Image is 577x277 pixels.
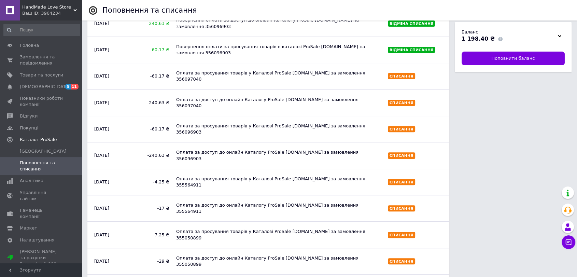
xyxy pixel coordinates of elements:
div: Оплата за доступ до онлайн Каталогу ProSale [DOMAIN_NAME] за замовлення 356096903 [173,146,384,165]
span: Списання [390,127,413,131]
span: Налаштування [20,237,55,243]
span: Показники роботи компанії [20,95,63,108]
span: Управління сайтом [20,190,63,202]
span: -240,63 ₴ [135,152,169,158]
span: Списання [390,101,413,105]
span: 5 [65,84,71,89]
time: [DATE] [94,21,109,26]
span: Замовлення та повідомлення [20,54,63,66]
time: [DATE] [94,179,109,184]
span: Поповнення та списання [20,160,63,172]
span: -240,63 ₴ [135,100,169,106]
time: [DATE] [94,153,109,158]
span: Відміна списання [390,48,434,52]
input: Пошук [3,24,80,36]
span: Маркет [20,225,37,231]
span: Списання [390,206,413,211]
span: [GEOGRAPHIC_DATA] [20,148,67,154]
button: Чат з покупцем [562,235,575,249]
div: Повернення оплати за доступ до онлайн Каталогу ProSale [DOMAIN_NAME] на замовлення 356096903 [173,14,384,33]
time: [DATE] [94,47,109,52]
time: [DATE] [94,100,109,105]
span: -7,25 ₴ [135,232,169,238]
span: -60,17 ₴ [135,126,169,132]
div: Повернення оплати за просування товарів в каталозі ProSale [DOMAIN_NAME] на замовлення 356096903 [173,40,384,59]
time: [DATE] [94,206,109,211]
span: Баланс: [462,29,480,34]
time: [DATE] [94,232,109,237]
span: Списання [390,259,413,264]
span: Відміна списання [390,22,434,26]
span: HandMade Love Store [22,4,73,10]
span: Аналітика [20,178,43,184]
div: Оплата за просування товарів у Каталозі ProSale [DOMAIN_NAME] за замовлення 356097040 [173,67,384,86]
time: [DATE] [94,259,109,264]
div: Ваш ID: 3964234 [22,10,82,16]
div: Оплата за просування товарів у Каталозі ProSale [DOMAIN_NAME] за замовлення 356096903 [173,120,384,139]
span: Відгуки [20,113,38,119]
div: Оплата за доступ до онлайн Каталогу ProSale [DOMAIN_NAME] за замовлення 355564911 [173,199,384,218]
span: 240,63 ₴ [135,20,169,27]
span: Списання [390,233,413,237]
span: Каталог ProSale [20,137,57,143]
div: Поповнення та списання [102,7,197,14]
span: 60,17 ₴ [135,47,169,53]
span: Головна [20,42,39,49]
div: Prom мікс 1 000 [20,261,63,267]
div: Оплата за просування товарів у Каталозі ProSale [DOMAIN_NAME] за замовлення 355564911 [173,172,384,192]
span: 11 [71,84,79,89]
span: Гаманець компанії [20,207,63,220]
span: -29 ₴ [135,258,169,264]
span: -17 ₴ [135,205,169,211]
span: Товари та послуги [20,72,63,78]
span: -60,17 ₴ [135,73,169,79]
span: Покупці [20,125,38,131]
div: Оплата за доступ до онлайн Каталогу ProSale [DOMAIN_NAME] за замовлення 356097040 [173,93,384,112]
div: Оплата за доступ до онлайн Каталогу ProSale [DOMAIN_NAME] за замовлення 355050899 [173,252,384,271]
span: 1 198.40 ₴ [462,36,495,42]
span: Списання [390,153,413,158]
span: [PERSON_NAME] та рахунки [20,249,63,267]
span: Списання [390,74,413,79]
time: [DATE] [94,126,109,131]
a: Поповнити баланс [462,52,565,65]
span: -4,25 ₴ [135,179,169,185]
span: Списання [390,180,413,184]
div: Оплата за просування товарів у Каталозі ProSale [DOMAIN_NAME] за замовлення 355050899 [173,225,384,244]
span: Поповнити баланс [491,55,535,61]
time: [DATE] [94,73,109,79]
span: [DEMOGRAPHIC_DATA] [20,84,70,90]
